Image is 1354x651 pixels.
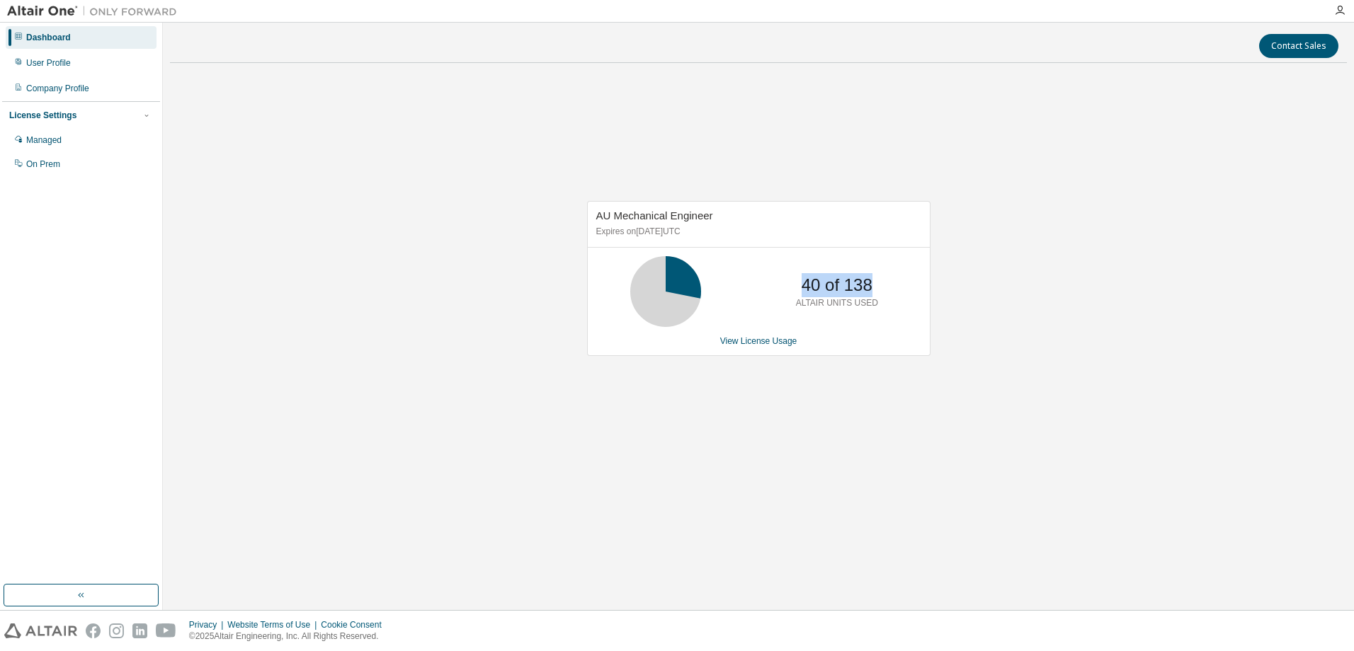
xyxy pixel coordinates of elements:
[26,134,62,146] div: Managed
[720,336,797,346] a: View License Usage
[26,57,71,69] div: User Profile
[7,4,184,18] img: Altair One
[189,619,227,630] div: Privacy
[802,273,872,297] p: 40 of 138
[321,619,389,630] div: Cookie Consent
[86,623,101,638] img: facebook.svg
[9,110,76,121] div: License Settings
[596,209,713,221] span: AU Mechanical Engineer
[596,226,918,238] p: Expires on [DATE] UTC
[26,32,71,43] div: Dashboard
[796,297,878,309] p: ALTAIR UNITS USED
[132,623,147,638] img: linkedin.svg
[189,630,390,643] p: © 2025 Altair Engineering, Inc. All Rights Reserved.
[26,159,60,170] div: On Prem
[227,619,321,630] div: Website Terms of Use
[26,83,89,94] div: Company Profile
[4,623,77,638] img: altair_logo.svg
[1259,34,1338,58] button: Contact Sales
[109,623,124,638] img: instagram.svg
[156,623,176,638] img: youtube.svg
